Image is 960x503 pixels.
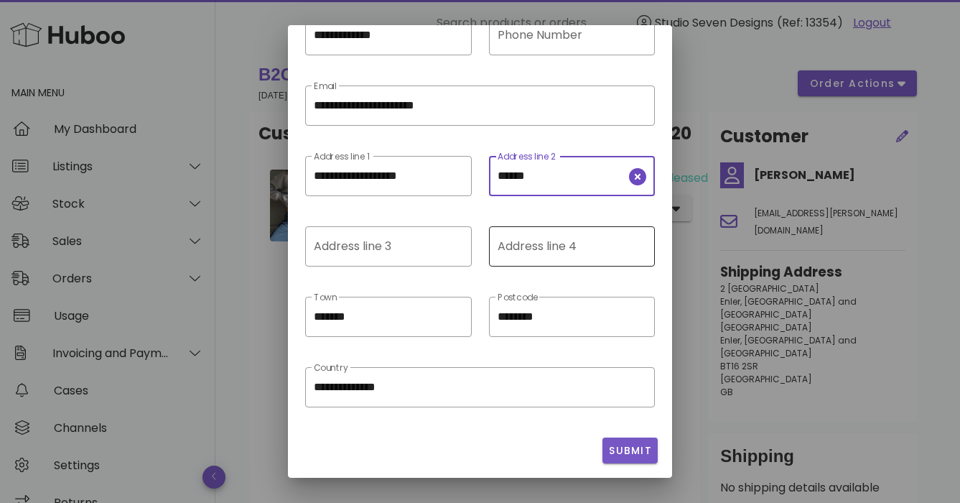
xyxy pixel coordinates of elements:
[314,152,370,162] label: Address line 1
[498,292,538,303] label: Postcode
[498,152,556,162] label: Address line 2
[602,438,658,463] button: Submit
[629,168,646,185] button: clear icon
[314,363,348,374] label: Country
[314,81,337,92] label: Email
[608,443,652,458] span: Submit
[314,292,337,303] label: Town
